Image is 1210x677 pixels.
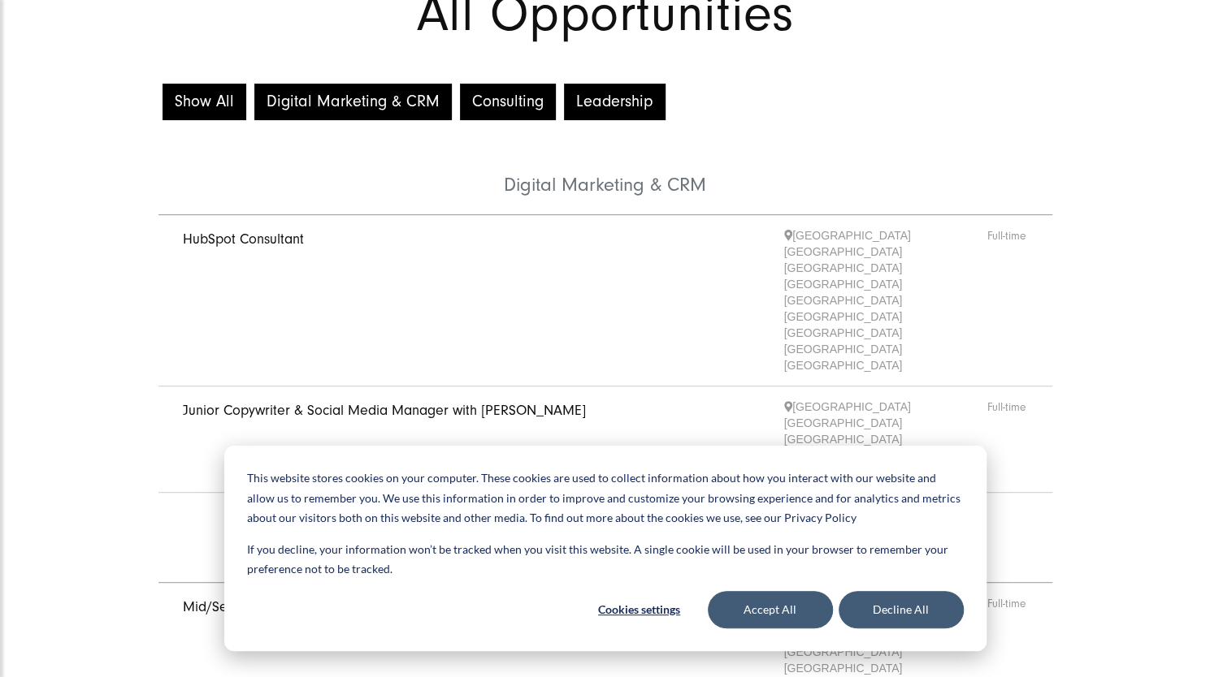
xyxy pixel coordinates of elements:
button: Digital Marketing & CRM [254,84,452,120]
button: Cookies settings [577,591,702,628]
p: If you decline, your information won’t be tracked when you visit this website. A single cookie wi... [247,540,964,580]
span: Full-time [987,227,1028,373]
div: Cookie banner [224,446,987,651]
button: Consulting [460,84,556,120]
button: Decline All [839,591,964,628]
span: Full-time [987,595,1028,676]
li: Consulting [158,493,1052,584]
button: Accept All [708,591,833,628]
li: Digital Marketing & CRM [158,124,1052,215]
button: Leadership [564,84,666,120]
a: Junior Copywriter & Social Media Manager with [PERSON_NAME] [183,402,586,419]
span: [GEOGRAPHIC_DATA] [GEOGRAPHIC_DATA] [GEOGRAPHIC_DATA] [GEOGRAPHIC_DATA] [GEOGRAPHIC_DATA] [784,399,987,480]
span: Full-time [987,399,1028,480]
span: [GEOGRAPHIC_DATA] [GEOGRAPHIC_DATA] [GEOGRAPHIC_DATA] [GEOGRAPHIC_DATA] [GEOGRAPHIC_DATA] [GEOGRA... [784,227,987,373]
a: Mid/Senior Salesforce Consultant (focus on Marketing Cloud) [183,598,557,615]
a: HubSpot Consultant [183,231,304,248]
button: Show All [163,84,246,120]
p: This website stores cookies on your computer. These cookies are used to collect information about... [247,468,964,528]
